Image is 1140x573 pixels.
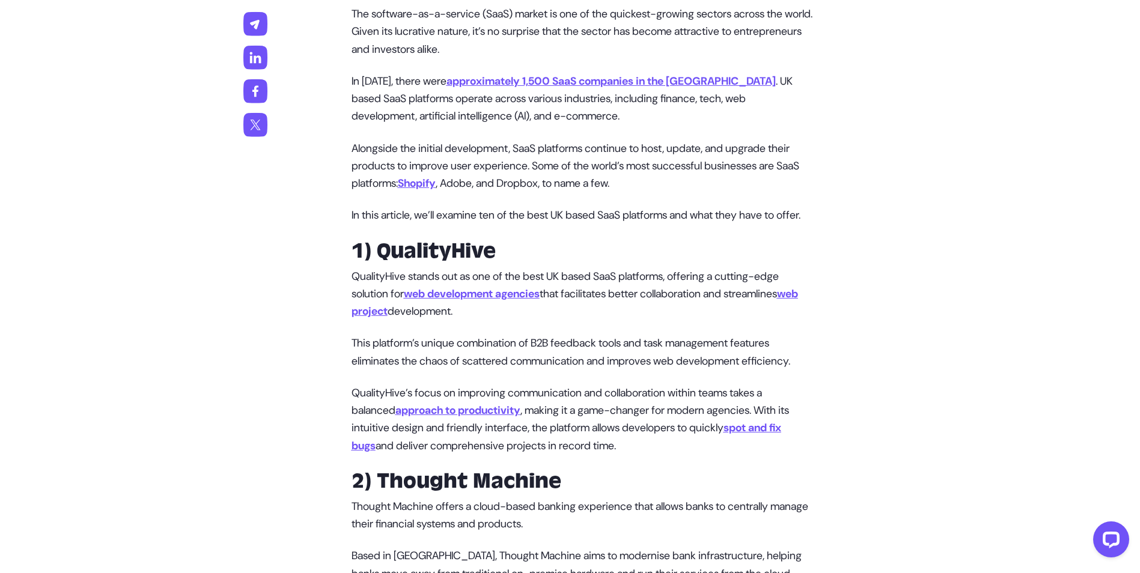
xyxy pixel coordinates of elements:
strong: 1) QualityHive [352,238,496,264]
strong: 2) Thought Machine [352,468,561,494]
a: spot and fix bugs [352,420,781,452]
p: QualityHive stands out as one of the best UK based SaaS platforms, offering a cutting-edge soluti... [352,268,813,321]
p: In this article, we’ll examine ten of the best UK based SaaS platforms and what they have to offer. [352,207,813,224]
p: The software-as-a-service (SaaS) market is one of the quickest-growing sectors across the world. ... [352,5,813,58]
a: web development agencies [404,286,540,301]
p: Thought Machine offers a cloud-based banking experience that allows banks to centrally manage the... [352,498,813,533]
a: Shopify [398,176,436,190]
p: QualityHive’s focus on improving communication and collaboration within teams takes a balanced , ... [352,384,813,455]
iframe: LiveChat chat widget [1084,517,1134,567]
p: This platform’s unique combination of B2B feedback tools and task management features eliminates ... [352,335,813,370]
a: approach to productivity [395,403,520,417]
a: approximately 1,500 SaaS companies in the [GEOGRAPHIC_DATA] [447,74,776,88]
p: Alongside the initial development, SaaS platforms continue to host, update, and upgrade their pro... [352,140,813,193]
p: In [DATE], there were . UK based SaaS platforms operate across various industries, including fina... [352,73,813,126]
